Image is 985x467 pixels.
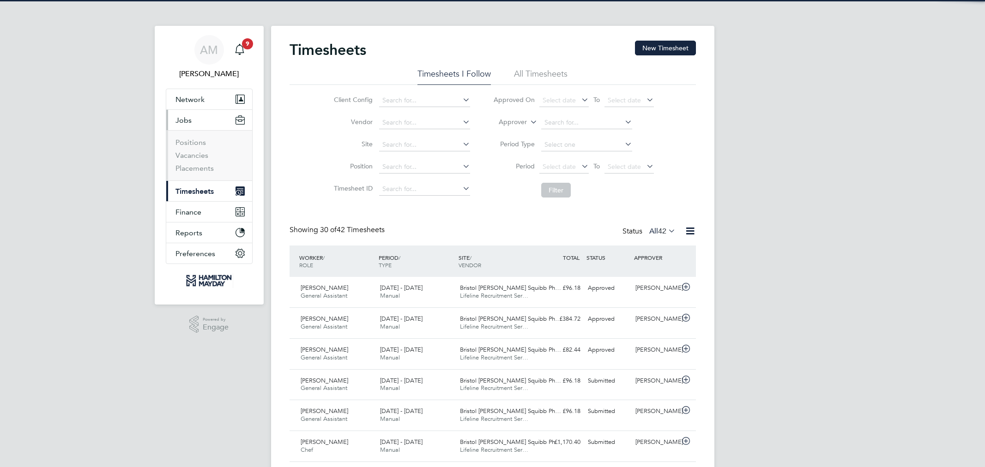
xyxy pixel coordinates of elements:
[301,415,347,423] span: General Assistant
[417,68,491,85] li: Timesheets I Follow
[166,130,252,180] div: Jobs
[185,273,233,288] img: hamiltonmayday-logo-retina.png
[536,342,584,358] div: £82.44
[380,377,423,384] span: [DATE] - [DATE]
[166,181,252,201] button: Timesheets
[376,249,456,273] div: PERIOD
[301,446,313,454] span: Chef
[541,138,632,151] input: Select one
[301,315,348,323] span: [PERSON_NAME]
[584,435,632,450] div: Submitted
[380,323,400,330] span: Manual
[632,311,680,327] div: [PERSON_NAME]
[493,96,535,104] label: Approved On
[485,118,527,127] label: Approver
[591,94,603,106] span: To
[301,353,347,361] span: General Assistant
[301,284,348,292] span: [PERSON_NAME]
[608,96,641,104] span: Select date
[379,261,392,269] span: TYPE
[380,315,423,323] span: [DATE] - [DATE]
[380,292,400,299] span: Manual
[632,435,680,450] div: [PERSON_NAME]
[460,353,528,361] span: Lifeline Recruitment Ser…
[536,404,584,419] div: £96.18
[380,384,400,392] span: Manual
[632,373,680,389] div: [PERSON_NAME]
[460,315,561,323] span: Bristol [PERSON_NAME] Squibb Ph…
[166,68,253,79] span: Adele Martin
[514,68,568,85] li: All Timesheets
[632,249,680,266] div: APPROVER
[536,281,584,296] div: £96.18
[323,254,325,261] span: /
[459,261,481,269] span: VENDOR
[456,249,536,273] div: SITE
[622,225,677,238] div: Status
[175,249,215,258] span: Preferences
[584,249,632,266] div: STATUS
[460,377,561,384] span: Bristol [PERSON_NAME] Squibb Ph…
[301,407,348,415] span: [PERSON_NAME]
[380,446,400,454] span: Manual
[380,415,400,423] span: Manual
[632,404,680,419] div: [PERSON_NAME]
[230,35,249,65] a: 9
[493,140,535,148] label: Period Type
[175,95,205,104] span: Network
[166,243,252,263] button: Preferences
[493,162,535,170] label: Period
[331,184,373,192] label: Timesheet ID
[320,225,385,234] span: 42 Timesheets
[543,96,576,104] span: Select date
[175,138,206,147] a: Positions
[380,284,423,292] span: [DATE] - [DATE]
[175,228,202,237] span: Reports
[331,162,373,170] label: Position
[166,89,252,109] button: Network
[379,161,470,174] input: Search for...
[563,254,580,261] span: TOTAL
[175,208,201,216] span: Finance
[536,435,584,450] div: £1,170.40
[460,438,561,446] span: Bristol [PERSON_NAME] Squibb Ph…
[175,151,208,160] a: Vacancies
[379,138,470,151] input: Search for...
[175,164,214,173] a: Placements
[320,225,337,234] span: 30 of
[536,373,584,389] div: £96.18
[460,384,528,392] span: Lifeline Recruitment Ser…
[166,110,252,130] button: Jobs
[584,342,632,358] div: Approved
[380,346,423,353] span: [DATE] - [DATE]
[331,118,373,126] label: Vendor
[301,292,347,299] span: General Assistant
[460,323,528,330] span: Lifeline Recruitment Ser…
[460,415,528,423] span: Lifeline Recruitment Ser…
[536,311,584,327] div: £384.72
[649,227,676,236] label: All
[301,377,348,384] span: [PERSON_NAME]
[203,316,229,323] span: Powered by
[379,94,470,107] input: Search for...
[460,292,528,299] span: Lifeline Recruitment Ser…
[290,225,387,235] div: Showing
[584,311,632,327] div: Approved
[203,323,229,331] span: Engage
[175,187,214,196] span: Timesheets
[242,38,253,49] span: 9
[543,162,576,171] span: Select date
[301,438,348,446] span: [PERSON_NAME]
[460,284,561,292] span: Bristol [PERSON_NAME] Squibb Ph…
[175,116,192,125] span: Jobs
[584,373,632,389] div: Submitted
[635,41,696,55] button: New Timesheet
[460,346,561,353] span: Bristol [PERSON_NAME] Squibb Ph…
[379,116,470,129] input: Search for...
[591,160,603,172] span: To
[658,227,666,236] span: 42
[331,96,373,104] label: Client Config
[166,222,252,243] button: Reports
[584,281,632,296] div: Approved
[380,353,400,361] span: Manual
